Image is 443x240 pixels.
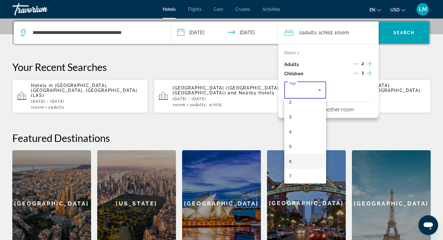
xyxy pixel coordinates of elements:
mat-option: 5 years old [284,139,326,154]
mat-option: 4 years old [284,124,326,139]
span: 7 [289,172,292,180]
span: 6 [289,158,292,165]
span: 5 [289,143,292,150]
mat-option: 7 years old [284,169,326,184]
span: 3 [289,113,292,121]
iframe: Button to launch messaging window [418,215,438,235]
mat-option: 3 years old [284,110,326,124]
mat-option: 2 years old [284,95,326,110]
span: 4 [289,128,292,135]
mat-option: 6 years old [284,154,326,169]
span: 2 [289,98,292,106]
